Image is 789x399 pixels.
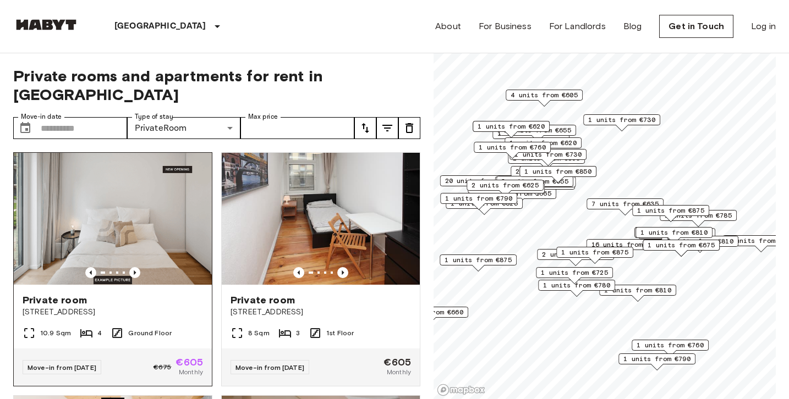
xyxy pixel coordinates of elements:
[524,167,591,176] span: 1 units from €850
[637,340,704,350] span: 1 units from €760
[591,240,662,250] span: 16 units from €650
[623,20,642,33] a: Blog
[591,199,659,209] span: 7 units from €635
[435,20,461,33] a: About
[467,180,544,197] div: Map marker
[632,340,709,357] div: Map marker
[472,180,539,190] span: 2 units from €625
[440,254,517,271] div: Map marker
[387,367,411,377] span: Monthly
[248,112,278,121] label: Max price
[235,363,304,372] span: Move-in from [DATE]
[354,117,376,139] button: tune
[549,20,606,33] a: For Landlords
[659,15,733,38] a: Get in Touch
[541,268,608,278] span: 1 units from €725
[85,267,96,278] button: Previous image
[751,20,776,33] a: Log in
[604,285,671,295] span: 1 units from €810
[583,114,660,131] div: Map marker
[506,90,583,107] div: Map marker
[129,267,140,278] button: Previous image
[479,142,546,152] span: 1 units from €760
[514,149,582,159] span: 1 units from €730
[437,384,485,396] a: Mapbox logo
[40,328,71,338] span: 10.9 Sqm
[537,249,614,266] div: Map marker
[542,250,609,259] span: 2 units from €865
[179,367,203,377] span: Monthly
[326,328,354,338] span: 1st Floor
[28,363,96,372] span: Move-in from [DATE]
[396,307,463,317] span: 1 units from €660
[519,166,596,183] div: Map marker
[21,112,62,121] label: Move-in date
[634,227,711,244] div: Map marker
[473,121,550,138] div: Map marker
[538,280,615,297] div: Map marker
[135,112,173,121] label: Type of stay
[114,20,206,33] p: [GEOGRAPHIC_DATA]
[248,328,270,338] span: 8 Sqm
[13,152,212,386] a: Marketing picture of unit DE-01-262-003-01Previous imagePrevious imagePrivate room[STREET_ADDRESS...
[13,19,79,30] img: Habyt
[495,176,576,193] div: Map marker
[509,138,577,148] span: 1 units from €620
[648,240,715,250] span: 1 units from €675
[632,205,709,222] div: Map marker
[231,293,295,307] span: Private room
[221,152,420,386] a: Marketing picture of unit DE-01-237-01MPrevious imagePrevious imagePrivate room[STREET_ADDRESS]8 ...
[536,267,613,284] div: Map marker
[154,362,172,372] span: €675
[222,153,420,285] img: Marketing picture of unit DE-01-237-01M
[14,117,36,139] button: Choose date
[543,280,610,290] span: 1 units from €780
[587,198,664,215] div: Map marker
[23,307,203,318] span: [STREET_ADDRESS]
[445,193,512,203] span: 1 units from €790
[440,175,521,192] div: Map marker
[176,357,203,367] span: €605
[618,353,695,370] div: Map marker
[293,267,304,278] button: Previous image
[383,357,411,367] span: €605
[665,210,732,220] span: 1 units from €785
[635,227,713,244] div: Map marker
[505,137,582,154] div: Map marker
[588,115,655,125] span: 1 units from €730
[637,206,704,215] span: 1 units from €875
[504,125,571,135] span: 2 units from €655
[398,117,420,139] button: tune
[556,247,633,264] div: Map marker
[508,153,585,170] div: Map marker
[666,236,733,246] span: 1 units from €810
[440,193,517,210] div: Map marker
[643,240,720,257] div: Map marker
[478,121,545,131] span: 1 units from €620
[13,66,420,104] span: Private rooms and apartments for rent in [GEOGRAPHIC_DATA]
[501,176,568,186] span: 3 units from €655
[516,167,583,176] span: 2 units from €655
[451,198,518,208] span: 1 units from €825
[14,153,212,285] img: Marketing picture of unit DE-01-262-003-01
[479,20,532,33] a: For Business
[128,328,172,338] span: Ground Floor
[97,328,102,338] span: 4
[445,255,512,265] span: 1 units from €875
[511,90,578,100] span: 4 units from €605
[623,354,691,364] span: 1 units from €790
[640,228,708,237] span: 1 units from €810
[231,307,411,318] span: [STREET_ADDRESS]
[23,293,87,307] span: Private room
[561,247,628,257] span: 1 units from €875
[376,117,398,139] button: tune
[127,117,241,139] div: PrivateRoom
[296,328,300,338] span: 3
[599,285,676,302] div: Map marker
[474,142,551,159] div: Map marker
[587,239,667,256] div: Map marker
[337,267,348,278] button: Previous image
[496,176,573,193] div: Map marker
[511,166,588,183] div: Map marker
[445,176,516,186] span: 20 units from €655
